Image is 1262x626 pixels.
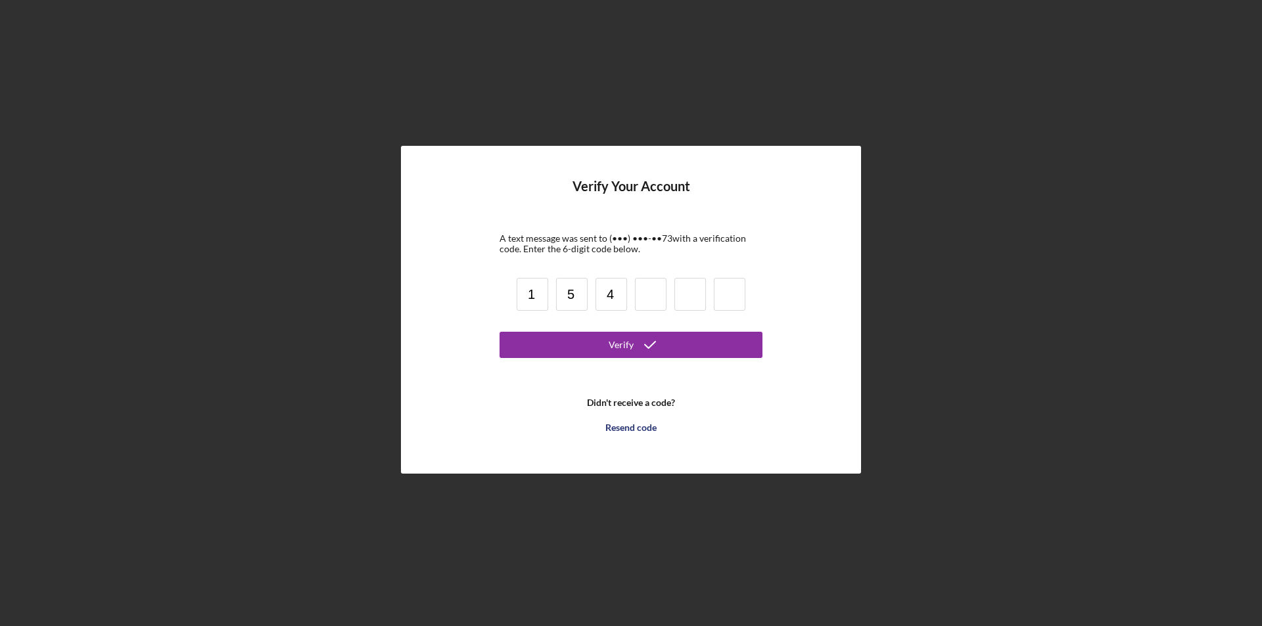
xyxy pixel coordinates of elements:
[573,179,690,213] h4: Verify Your Account
[500,233,762,254] div: A text message was sent to (•••) •••-•• 73 with a verification code. Enter the 6-digit code below.
[609,332,634,358] div: Verify
[605,414,657,441] div: Resend code
[500,414,762,441] button: Resend code
[587,397,675,408] b: Didn't receive a code?
[500,332,762,358] button: Verify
